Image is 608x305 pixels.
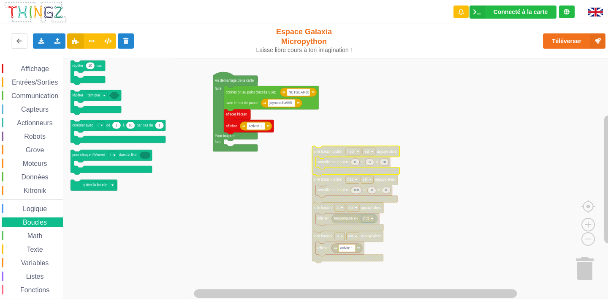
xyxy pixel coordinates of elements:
text: afficher [225,124,237,128]
span: Logique [22,205,48,212]
text: est [348,206,353,210]
text: si le bouton tactile [314,178,342,181]
text: activite 1 [249,124,263,128]
span: Moteurs [22,160,49,167]
text: bas [347,178,353,181]
span: Variables [20,259,50,267]
text: de [106,124,111,127]
text: 10 [382,160,386,164]
text: B [337,234,339,238]
img: gb.png [588,8,603,16]
span: Grove [24,146,46,154]
text: (°C) [363,217,369,220]
div: Connecté à la carte [494,9,548,15]
span: Données [20,173,50,181]
text: appuyé alors [375,178,395,181]
text: fois [96,64,102,68]
text: répéter [72,93,83,97]
text: appuyé alors [377,150,397,154]
text: faire [215,140,222,144]
span: Capteurs [20,106,50,113]
text: Pour toujours [215,134,236,138]
text: répéter [72,64,83,68]
text: haut [347,150,355,154]
div: Tu es connecté au serveur de création de Thingz [559,5,575,18]
text: 1 [116,124,118,127]
text: dans la liste [119,153,138,157]
text: température en [334,217,358,220]
text: A [337,206,339,210]
span: Listes [25,273,45,280]
text: contrôler la LED à R [318,160,349,164]
span: Texte [25,246,44,253]
img: thingz_logo.png [4,1,67,23]
span: Affichage [19,65,50,72]
text: appuyé alors [361,234,380,238]
text: Au démarrage de la carte [215,79,254,82]
text: si le bouton [314,206,331,210]
text: afficher [318,246,329,250]
text: quitter la boucle [83,183,107,187]
text: 1 [158,124,160,127]
text: à [122,124,125,127]
text: 100 [353,188,359,192]
text: joyoustuba995 [269,101,292,105]
span: Boucles [22,219,48,226]
text: connexion au point d'accès SSID [225,91,276,94]
text: si le bouton tactile [314,150,342,154]
text: si le bouton [314,234,331,238]
text: V [361,160,364,164]
text: i [110,153,111,157]
div: Ta base fonctionne bien ! [470,5,556,19]
span: Actionneurs [16,119,54,126]
text: appuyé alors [361,206,381,210]
div: Espace Galaxia Micropython [252,27,356,54]
text: par pas de [137,124,153,127]
text: 10 [88,64,92,68]
text: tant que [88,93,100,97]
text: faire [215,87,222,91]
text: 10 [128,124,133,127]
text: NETGEAR38 [289,91,309,94]
text: avec le mot de passe [225,101,258,105]
text: pour chaque élément [72,153,105,157]
text: 0 [385,188,387,192]
span: Communication [10,92,60,99]
span: Robots [23,133,47,140]
text: est [363,178,368,181]
span: Entrées/Sorties [11,79,59,86]
span: Math [26,232,44,239]
text: est [348,234,353,238]
text: B [376,160,378,164]
text: effacer l'écran [225,113,247,116]
text: B [378,188,380,192]
text: contrôler la LED à R [318,188,349,192]
span: Kitronik [22,187,47,194]
text: acivite 1 [340,246,353,250]
button: Téléverser [543,33,605,49]
text: est [364,150,369,154]
text: 0 [369,160,371,164]
text: 0 [354,160,356,164]
text: V [364,188,366,192]
text: 0 [371,188,373,192]
span: Fonctions [19,286,51,294]
text: afficher [318,217,329,220]
text: compter avec [72,124,93,127]
div: Laisse libre cours à ton imagination ! [252,47,356,54]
